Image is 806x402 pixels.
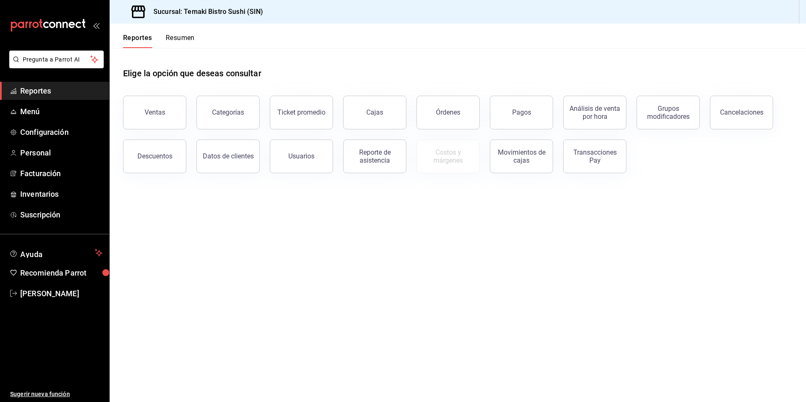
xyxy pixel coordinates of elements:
[416,96,480,129] button: Órdenes
[20,188,102,200] span: Inventarios
[10,390,102,399] span: Sugerir nueva función
[196,139,260,173] button: Datos de clientes
[20,168,102,179] span: Facturación
[642,105,694,121] div: Grupos modificadores
[277,108,325,116] div: Ticket promedio
[93,22,99,29] button: open_drawer_menu
[145,108,165,116] div: Ventas
[637,96,700,129] button: Grupos modificadores
[137,152,172,160] div: Descuentos
[123,139,186,173] button: Descuentos
[710,96,773,129] button: Cancelaciones
[270,139,333,173] button: Usuarios
[569,148,621,164] div: Transacciones Pay
[343,139,406,173] button: Reporte de asistencia
[20,147,102,158] span: Personal
[20,267,102,279] span: Recomienda Parrot
[288,152,314,160] div: Usuarios
[563,96,626,129] button: Análisis de venta por hora
[569,105,621,121] div: Análisis de venta por hora
[123,67,261,80] h1: Elige la opción que deseas consultar
[512,108,531,116] div: Pagos
[6,61,104,70] a: Pregunta a Parrot AI
[343,96,406,129] button: Cajas
[212,108,244,116] div: Categorías
[123,34,195,48] div: navigation tabs
[20,106,102,117] span: Menú
[720,108,763,116] div: Cancelaciones
[23,55,91,64] span: Pregunta a Parrot AI
[203,152,254,160] div: Datos de clientes
[147,7,263,17] h3: Sucursal: Temaki Bistro Sushi (SIN)
[490,96,553,129] button: Pagos
[490,139,553,173] button: Movimientos de cajas
[20,209,102,220] span: Suscripción
[20,288,102,299] span: [PERSON_NAME]
[196,96,260,129] button: Categorías
[436,108,460,116] div: Órdenes
[9,51,104,68] button: Pregunta a Parrot AI
[366,108,383,116] div: Cajas
[349,148,401,164] div: Reporte de asistencia
[416,139,480,173] button: Contrata inventarios para ver este reporte
[563,139,626,173] button: Transacciones Pay
[166,34,195,48] button: Resumen
[20,126,102,138] span: Configuración
[270,96,333,129] button: Ticket promedio
[422,148,474,164] div: Costos y márgenes
[123,34,152,48] button: Reportes
[123,96,186,129] button: Ventas
[20,85,102,96] span: Reportes
[20,248,91,258] span: Ayuda
[495,148,548,164] div: Movimientos de cajas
